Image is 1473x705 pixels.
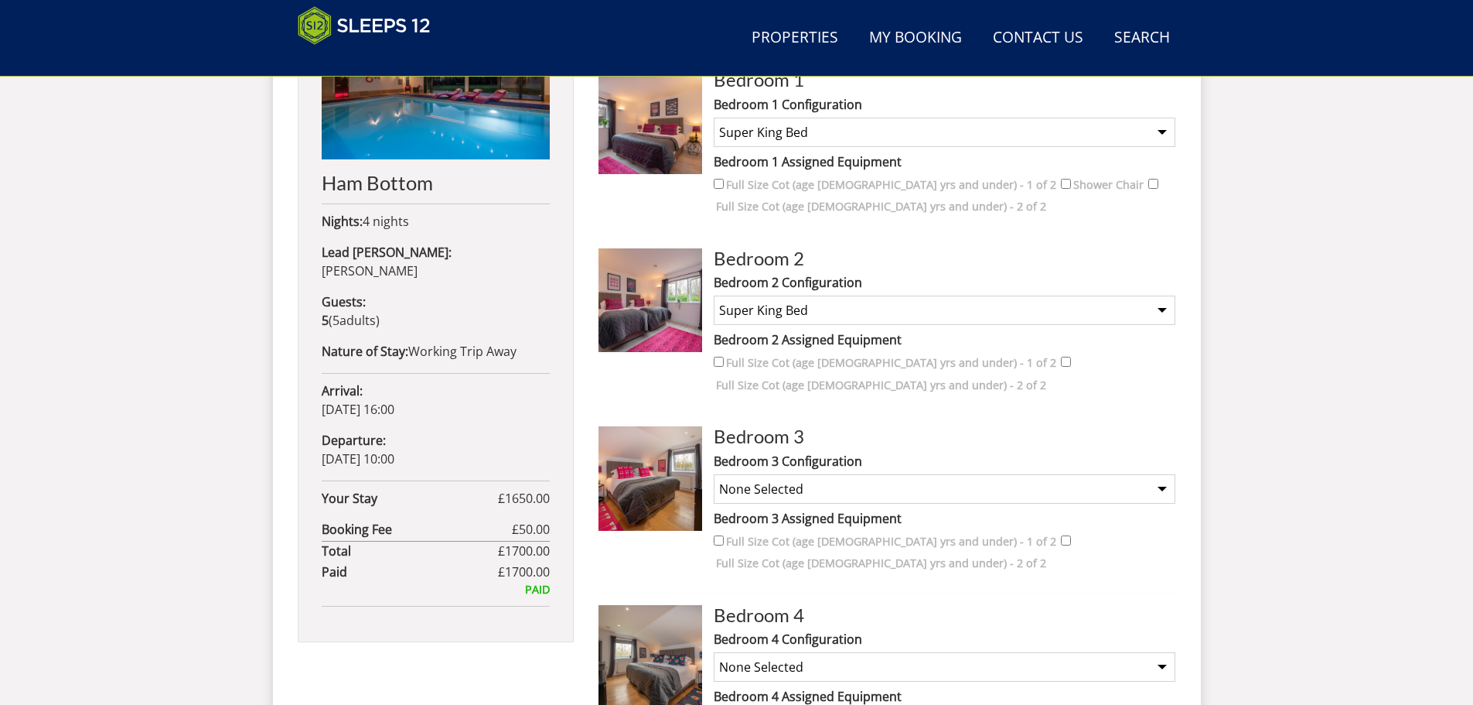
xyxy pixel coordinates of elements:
label: Bedroom 3 Assigned Equipment [714,509,1175,528]
strong: Booking Fee [322,520,512,539]
iframe: Customer reviews powered by Trustpilot [290,54,452,67]
strong: Lead [PERSON_NAME]: [322,244,452,261]
h3: Bedroom 2 [714,248,1175,269]
p: Working Trip Away [322,342,550,361]
p: [DATE] 10:00 [322,431,550,468]
span: s [370,312,376,329]
label: Bedroom 4 Configuration [714,630,1175,649]
a: Properties [745,21,844,56]
label: Shower Chair [1073,176,1144,193]
label: Full Size Cot (age [DEMOGRAPHIC_DATA] yrs and under) - 2 of 2 [716,377,1046,394]
label: Bedroom 1 Assigned Equipment [714,152,1175,171]
a: Ham Bottom [322,12,550,193]
strong: Departure: [322,432,386,449]
img: Room Image [598,248,702,352]
p: 4 nights [322,212,550,231]
a: My Booking [863,21,968,56]
label: Bedroom 1 Configuration [714,95,1175,114]
label: Full Size Cot (age [DEMOGRAPHIC_DATA] yrs and under) - 1 of 2 [726,533,1056,550]
strong: Nights: [322,213,363,230]
h2: Ham Bottom [322,172,550,193]
label: Bedroom 2 Configuration [714,273,1175,292]
span: adult [332,312,376,329]
label: Full Size Cot (age [DEMOGRAPHIC_DATA] yrs and under) - 1 of 2 [726,354,1056,371]
strong: Paid [322,563,498,581]
span: 1700.00 [505,563,550,580]
span: ( ) [322,312,380,329]
a: Search [1108,21,1176,56]
strong: 5 [322,312,329,329]
span: £ [498,563,550,581]
label: Full Size Cot (age [DEMOGRAPHIC_DATA] yrs and under) - 2 of 2 [716,198,1046,215]
label: Bedroom 3 Configuration [714,452,1175,471]
a: Contact Us [987,21,1089,56]
span: £ [498,542,550,560]
strong: Arrival: [322,382,363,399]
h3: Bedroom 4 [714,605,1175,625]
label: Bedroom 2 Assigned Equipment [714,330,1175,349]
img: Room Image [598,426,702,530]
span: 1700.00 [505,542,550,560]
h3: Bedroom 3 [714,426,1175,447]
span: 5 [332,312,339,329]
strong: Guests: [322,293,366,310]
h3: Bedroom 1 [714,70,1175,90]
img: An image of 'Ham Bottom' [322,12,550,159]
span: £ [498,489,550,508]
span: 50.00 [519,521,550,538]
div: PAID [322,581,550,598]
strong: Total [322,542,498,560]
p: [DATE] 16:00 [322,382,550,419]
label: Full Size Cot (age [DEMOGRAPHIC_DATA] yrs and under) - 2 of 2 [716,555,1046,572]
strong: Your Stay [322,489,498,508]
strong: Nature of Stay: [322,343,408,360]
label: Full Size Cot (age [DEMOGRAPHIC_DATA] yrs and under) - 1 of 2 [726,176,1056,193]
span: £ [512,520,550,539]
img: Room Image [598,70,702,173]
img: Sleeps 12 [298,6,431,45]
span: [PERSON_NAME] [322,262,418,279]
span: 1650.00 [505,490,550,507]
